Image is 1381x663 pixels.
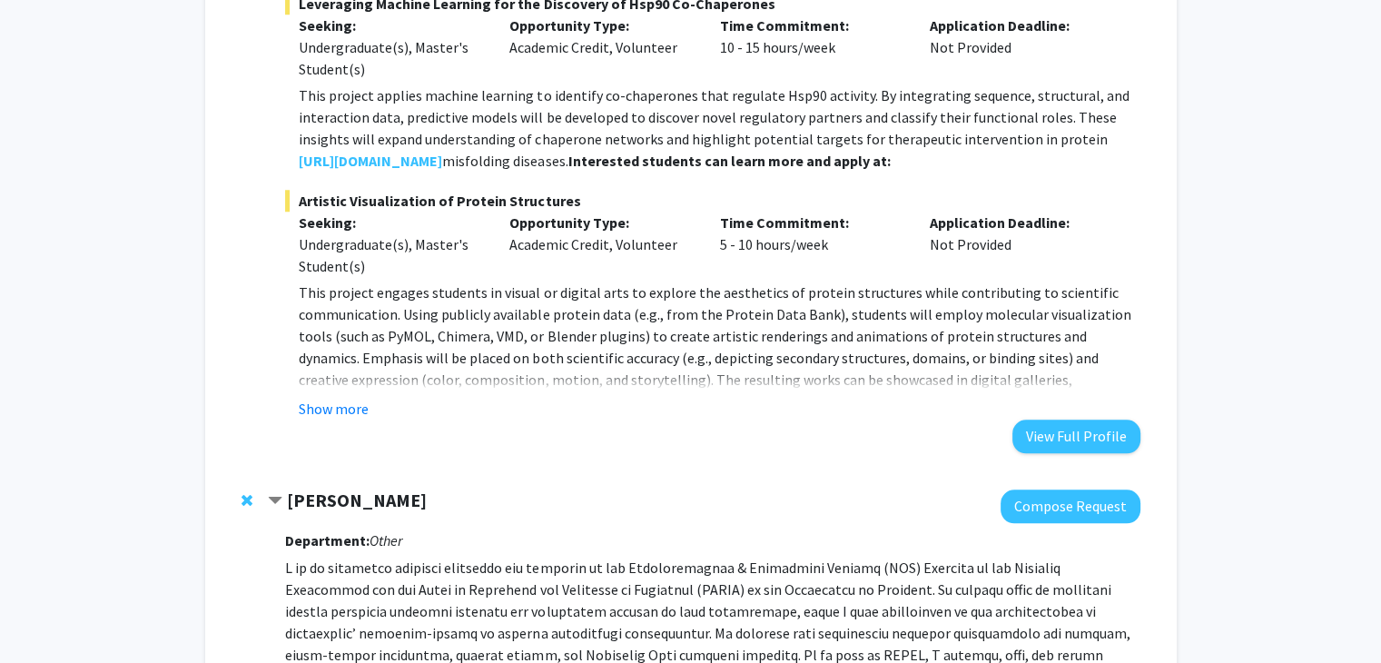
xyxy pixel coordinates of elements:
button: Compose Request to Steve Sin [1001,490,1140,523]
div: Undergraduate(s), Master's Student(s) [299,233,482,277]
p: Time Commitment: [719,15,903,36]
iframe: Chat [14,581,77,649]
span: Contract Steve Sin Bookmark [268,494,282,509]
p: Seeking: [299,15,482,36]
strong: [PERSON_NAME] [287,489,427,511]
span: Artistic Visualization of Protein Structures [285,190,1139,212]
p: This project applies machine learning to identify co-chaperones that regulate Hsp90 activity. By ... [299,84,1139,172]
p: This project engages students in visual or digital arts to explore the aesthetics of protein stru... [299,282,1139,434]
div: Academic Credit, Volunteer [496,15,706,80]
button: Show more [299,398,369,420]
div: Not Provided [916,212,1127,277]
button: View Full Profile [1012,420,1140,453]
p: Opportunity Type: [509,212,693,233]
i: Other [370,531,402,549]
strong: Interested students can learn more and apply at: [567,152,890,170]
strong: [URL][DOMAIN_NAME] [299,152,442,170]
p: Time Commitment: [719,212,903,233]
div: 5 - 10 hours/week [705,212,916,277]
div: 10 - 15 hours/week [705,15,916,80]
a: [URL][DOMAIN_NAME] [299,150,442,172]
p: Opportunity Type: [509,15,693,36]
div: Undergraduate(s), Master's Student(s) [299,36,482,80]
div: Not Provided [916,15,1127,80]
span: Remove Steve Sin from bookmarks [242,493,252,508]
p: Application Deadline: [930,212,1113,233]
div: Academic Credit, Volunteer [496,212,706,277]
p: Seeking: [299,212,482,233]
p: Application Deadline: [930,15,1113,36]
strong: Department: [285,531,370,549]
